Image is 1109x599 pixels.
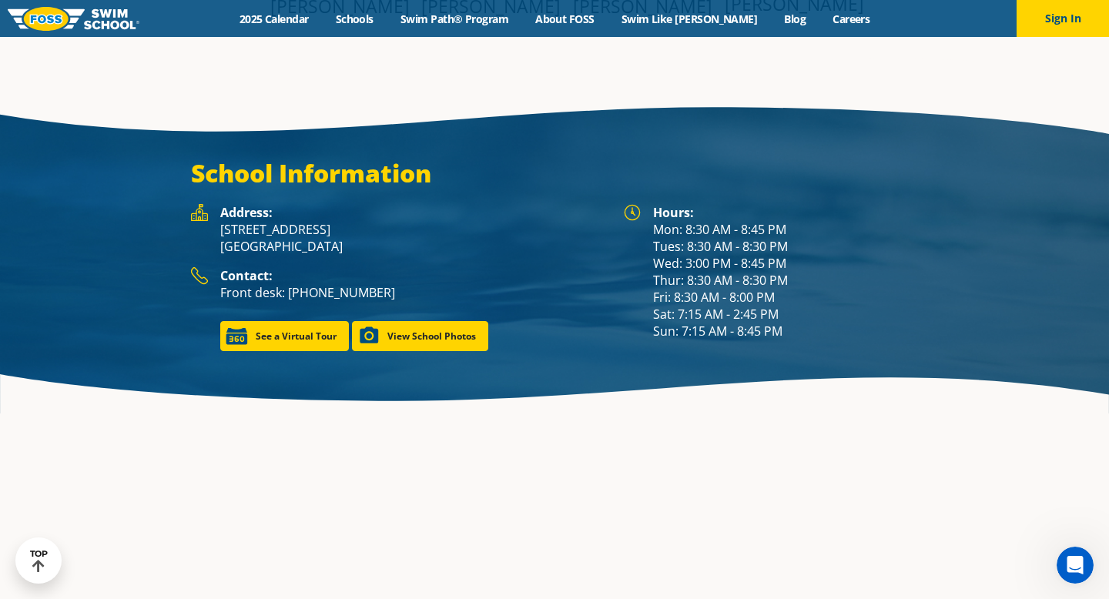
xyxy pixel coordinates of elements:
img: FOSS Swim School Logo [8,7,139,31]
p: Front desk: [PHONE_NUMBER] [220,284,608,301]
a: Swim Path® Program [387,12,521,26]
a: About FOSS [522,12,608,26]
strong: Hours: [653,204,694,221]
img: Foss Location Contact [191,267,208,285]
a: Blog [771,12,819,26]
a: See a Virtual Tour [220,321,349,351]
a: View School Photos [352,321,488,351]
a: Careers [819,12,883,26]
strong: Address: [220,204,273,221]
div: Mon: 8:30 AM - 8:45 PM Tues: 8:30 AM - 8:30 PM Wed: 3:00 PM - 8:45 PM Thur: 8:30 AM - 8:30 PM Fri... [653,204,918,340]
img: Foss Location Address [191,204,208,221]
h3: School Information [191,158,918,189]
a: 2025 Calendar [226,12,322,26]
img: Foss Location Hours [624,204,641,221]
a: Swim Like [PERSON_NAME] [608,12,771,26]
iframe: Intercom live chat [1057,547,1094,584]
p: [STREET_ADDRESS] [GEOGRAPHIC_DATA] [220,221,608,255]
strong: Contact: [220,267,273,284]
a: Schools [322,12,387,26]
div: TOP [30,549,48,573]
